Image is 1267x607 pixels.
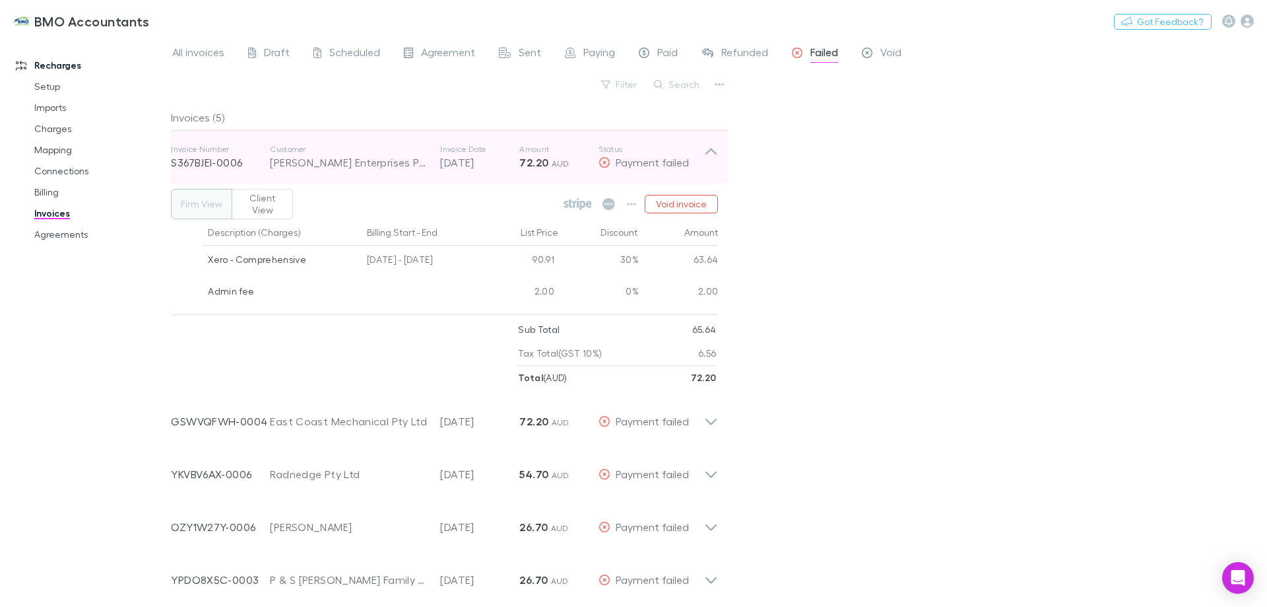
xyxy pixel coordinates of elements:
[583,46,615,63] span: Paying
[560,246,639,277] div: 30%
[552,470,569,480] span: AUD
[3,55,178,76] a: Recharges
[880,46,901,63] span: Void
[270,519,427,535] div: [PERSON_NAME]
[21,139,178,161] a: Mapping
[440,572,519,588] p: [DATE]
[208,277,356,305] div: Admin fee
[160,495,729,548] div: OZY1W27Y-0006[PERSON_NAME][DATE]26.70 AUDPayment failed
[698,341,716,365] p: 6.56
[616,156,689,168] span: Payment failed
[616,520,689,533] span: Payment failed
[691,372,717,383] strong: 72.20
[171,189,232,219] button: Firm View
[21,224,178,245] a: Agreements
[519,468,548,481] strong: 54.70
[421,46,475,63] span: Agreement
[616,573,689,586] span: Payment failed
[5,5,158,37] a: BMO Accountants
[560,277,639,309] div: 0%
[645,195,718,213] button: Void invoice
[171,572,270,588] p: YPDO8X5C-0003
[208,246,356,273] div: Xero - Comprehensive
[1114,14,1212,30] button: Got Feedback?
[440,413,519,429] p: [DATE]
[639,277,719,309] div: 2.00
[171,144,270,155] p: Invoice Number
[647,77,707,92] button: Search
[160,131,729,184] div: Invoice NumberS367BJEI-0006Customer[PERSON_NAME] Enterprises Pty Ltd ATF [PERSON_NAME] Family Tru...
[13,13,29,29] img: BMO Accountants's Logo
[440,466,519,482] p: [DATE]
[362,246,480,277] div: [DATE] - [DATE]
[160,548,729,601] div: YPDO8X5C-0003P & S [PERSON_NAME] Family Trust[DATE]26.70 AUDPayment failed
[270,413,427,429] div: East Coast Mechanical Pty Ltd
[21,203,178,224] a: Invoices
[552,417,569,427] span: AUD
[519,520,548,534] strong: 26.70
[518,318,560,341] p: Sub Total
[34,13,150,29] h3: BMO Accountants
[692,318,717,341] p: 65.64
[171,155,270,170] p: S367BJEI-0006
[270,466,427,482] div: Radnedge Pty Ltd
[551,576,569,586] span: AUD
[440,519,519,535] p: [DATE]
[480,246,560,277] div: 90.91
[21,97,178,118] a: Imports
[639,246,719,277] div: 63.64
[21,118,178,139] a: Charges
[171,413,270,429] p: GSWVQFWH-0004
[232,189,293,219] button: Client View
[160,390,729,443] div: GSWVQFWH-0004East Coast Mechanical Pty Ltd[DATE]72.20 AUDPayment failed
[171,466,270,482] p: YKVBV6AX-0006
[172,46,224,63] span: All invoices
[480,277,560,309] div: 2.00
[810,46,838,63] span: Failed
[519,573,548,587] strong: 26.70
[270,572,427,588] div: P & S [PERSON_NAME] Family Trust
[171,519,270,535] p: OZY1W27Y-0006
[519,415,548,428] strong: 72.20
[270,155,427,170] div: [PERSON_NAME] Enterprises Pty Ltd ATF [PERSON_NAME] Family Trust
[21,161,178,182] a: Connections
[519,46,541,63] span: Sent
[518,366,567,390] p: ( AUD )
[160,443,729,495] div: YKVBV6AX-0006Radnedge Pty Ltd[DATE]54.70 AUDPayment failed
[518,372,543,383] strong: Total
[519,156,548,169] strong: 72.20
[721,46,768,63] span: Refunded
[264,46,290,63] span: Draft
[21,182,178,203] a: Billing
[616,468,689,480] span: Payment failed
[329,46,380,63] span: Scheduled
[552,159,569,168] span: AUD
[1222,562,1254,594] div: Open Intercom Messenger
[519,144,599,155] p: Amount
[440,155,519,170] p: [DATE]
[270,144,427,155] p: Customer
[595,77,645,92] button: Filter
[616,415,689,427] span: Payment failed
[518,341,602,365] p: Tax Total (GST 10%)
[599,144,704,155] p: Status
[440,144,519,155] p: Invoice Date
[21,76,178,97] a: Setup
[657,46,678,63] span: Paid
[551,523,569,533] span: AUD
